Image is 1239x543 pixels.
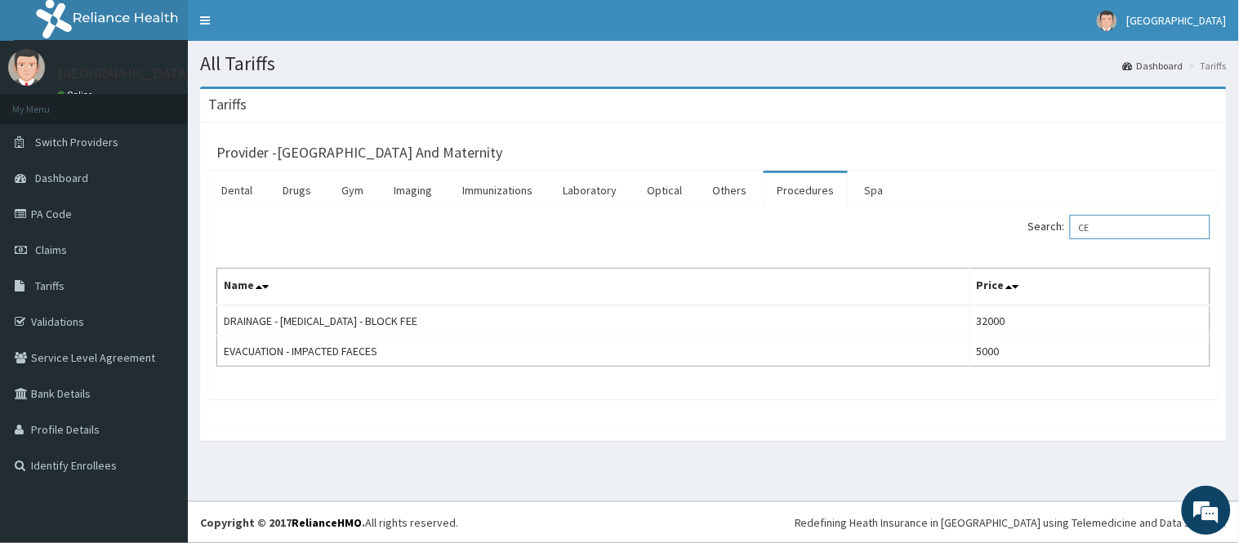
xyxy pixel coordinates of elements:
[449,173,546,207] a: Immunizations
[95,166,225,331] span: We're online!
[634,173,695,207] a: Optical
[208,173,265,207] a: Dental
[969,336,1210,367] td: 5000
[208,97,247,112] h3: Tariffs
[270,173,324,207] a: Drugs
[1097,11,1117,31] img: User Image
[292,515,362,530] a: RelianceHMO
[852,173,897,207] a: Spa
[217,305,970,336] td: DRAINAGE - [MEDICAL_DATA] - BLOCK FEE
[57,66,192,81] p: [GEOGRAPHIC_DATA]
[969,305,1210,336] td: 32000
[550,173,630,207] a: Laboratory
[1028,215,1210,239] label: Search:
[699,173,760,207] a: Others
[188,501,1239,543] footer: All rights reserved.
[1127,13,1227,28] span: [GEOGRAPHIC_DATA]
[217,269,970,306] th: Name
[1123,59,1183,73] a: Dashboard
[8,366,311,423] textarea: Type your message and hit 'Enter'
[217,336,970,367] td: EVACUATION - IMPACTED FAECES
[57,89,96,100] a: Online
[35,278,65,293] span: Tariffs
[200,53,1227,74] h1: All Tariffs
[8,49,45,86] img: User Image
[268,8,307,47] div: Minimize live chat window
[35,243,67,257] span: Claims
[328,173,377,207] a: Gym
[200,515,365,530] strong: Copyright © 2017 .
[764,173,848,207] a: Procedures
[35,171,88,185] span: Dashboard
[1070,215,1210,239] input: Search:
[216,145,502,160] h3: Provider - [GEOGRAPHIC_DATA] And Maternity
[795,514,1227,531] div: Redefining Heath Insurance in [GEOGRAPHIC_DATA] using Telemedicine and Data Science!
[1185,59,1227,73] li: Tariffs
[969,269,1210,306] th: Price
[381,173,445,207] a: Imaging
[85,91,274,113] div: Chat with us now
[35,135,118,149] span: Switch Providers
[30,82,66,122] img: d_794563401_company_1708531726252_794563401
